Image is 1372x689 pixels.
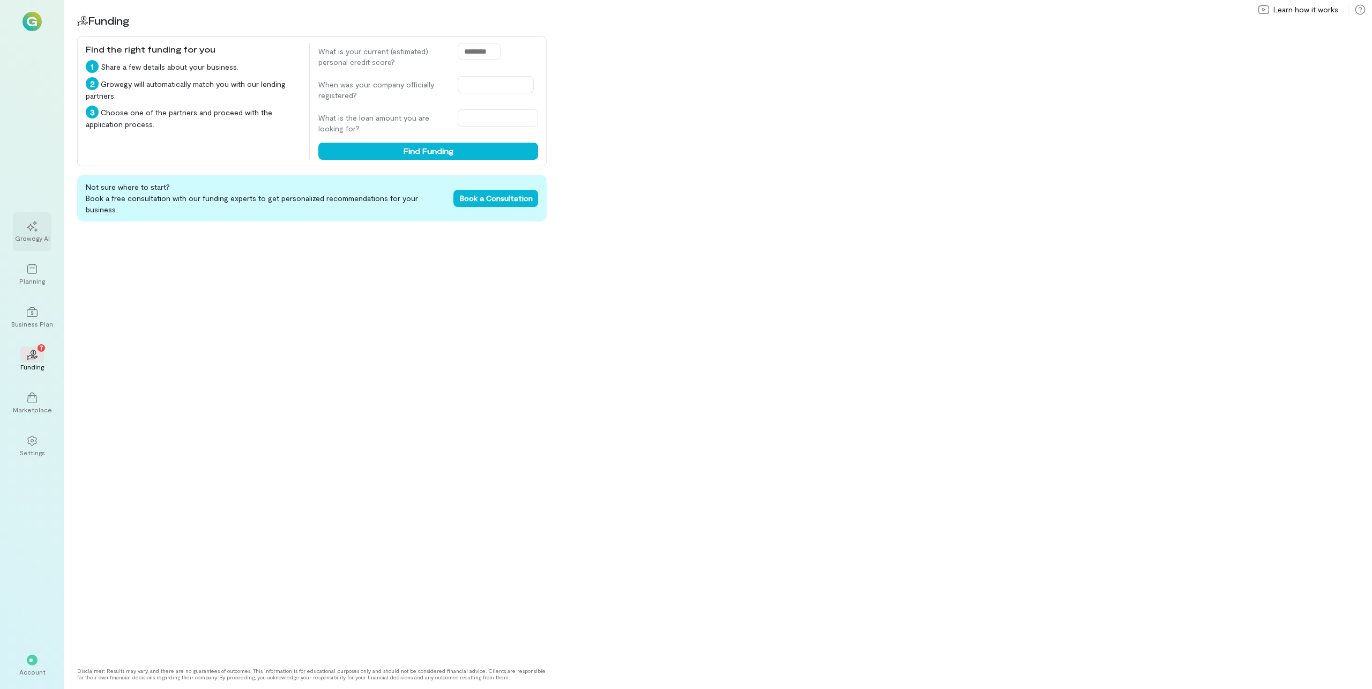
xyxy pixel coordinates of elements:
div: Settings [20,448,45,457]
div: 2 [86,77,99,90]
a: Funding [13,341,51,380]
span: Funding [88,14,129,27]
a: Growegy AI [13,212,51,251]
button: Find Funding [318,143,538,160]
span: 7 [40,343,43,352]
label: When was your company officially registered? [318,79,447,101]
div: Share a few details about your business. [86,60,301,73]
div: Growegy will automatically match you with our lending partners. [86,77,301,101]
div: 1 [86,60,99,73]
div: Planning [19,277,45,285]
div: Disclaimer: Results may vary, and there are no guarantees of outcomes. This information is for ed... [77,668,547,680]
span: Book a Consultation [460,194,533,203]
div: 3 [86,106,99,118]
a: Marketplace [13,384,51,423]
div: Choose one of the partners and proceed with the application process. [86,106,301,130]
div: Growegy AI [15,234,50,242]
button: Book a Consultation [453,190,538,207]
label: What is the loan amount you are looking for? [318,113,447,134]
div: Funding [20,362,44,371]
a: Business Plan [13,298,51,337]
div: Not sure where to start? Book a free consultation with our funding experts to get personalized re... [77,175,547,221]
div: Business Plan [11,320,53,328]
label: What is your current (estimated) personal credit score? [318,46,447,68]
span: Learn how it works [1273,4,1338,15]
a: Planning [13,255,51,294]
a: Settings [13,427,51,465]
div: Account [19,668,46,676]
div: Find the right funding for you [86,43,301,56]
div: Marketplace [13,405,52,414]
